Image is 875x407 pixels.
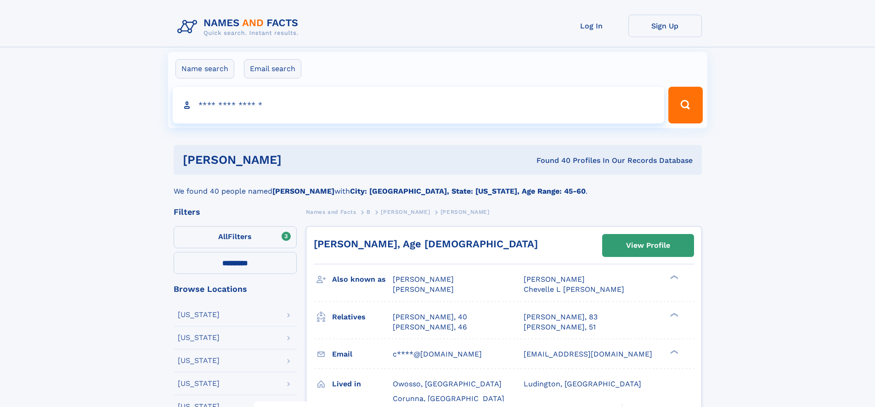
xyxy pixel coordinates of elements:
[332,346,393,362] h3: Email
[332,272,393,287] h3: Also known as
[332,309,393,325] h3: Relatives
[668,349,679,355] div: ❯
[174,15,306,39] img: Logo Names and Facts
[174,226,297,248] label: Filters
[314,238,538,250] a: [PERSON_NAME], Age [DEMOGRAPHIC_DATA]
[367,206,371,217] a: B
[272,187,334,195] b: [PERSON_NAME]
[393,275,454,284] span: [PERSON_NAME]
[183,154,409,166] h1: [PERSON_NAME]
[524,275,585,284] span: [PERSON_NAME]
[524,285,624,294] span: Chevelle L [PERSON_NAME]
[524,379,641,388] span: Ludington, [GEOGRAPHIC_DATA]
[393,379,502,388] span: Owosso, [GEOGRAPHIC_DATA]
[668,274,679,280] div: ❯
[332,376,393,392] h3: Lived in
[174,208,297,216] div: Filters
[409,156,693,166] div: Found 40 Profiles In Our Records Database
[524,350,652,358] span: [EMAIL_ADDRESS][DOMAIN_NAME]
[626,235,670,256] div: View Profile
[178,334,220,341] div: [US_STATE]
[524,312,598,322] a: [PERSON_NAME], 83
[524,322,596,332] a: [PERSON_NAME], 51
[628,15,702,37] a: Sign Up
[218,232,228,241] span: All
[178,311,220,318] div: [US_STATE]
[381,206,430,217] a: [PERSON_NAME]
[178,380,220,387] div: [US_STATE]
[306,206,356,217] a: Names and Facts
[603,234,694,256] a: View Profile
[367,209,371,215] span: B
[381,209,430,215] span: [PERSON_NAME]
[244,59,301,78] label: Email search
[393,312,467,322] a: [PERSON_NAME], 40
[174,285,297,293] div: Browse Locations
[393,322,467,332] a: [PERSON_NAME], 46
[440,209,490,215] span: [PERSON_NAME]
[668,87,702,123] button: Search Button
[393,285,454,294] span: [PERSON_NAME]
[173,87,665,123] input: search input
[178,357,220,364] div: [US_STATE]
[555,15,628,37] a: Log In
[175,59,234,78] label: Name search
[668,312,679,318] div: ❯
[393,394,504,403] span: Corunna, [GEOGRAPHIC_DATA]
[350,187,586,195] b: City: [GEOGRAPHIC_DATA], State: [US_STATE], Age Range: 45-60
[174,175,702,197] div: We found 40 people named with .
